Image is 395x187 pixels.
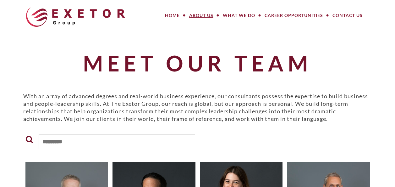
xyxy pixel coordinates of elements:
[23,92,372,122] p: With an array of advanced degrees and real-world business experience, our consultants possess the...
[184,9,218,22] a: About Us
[23,51,372,75] h1: Meet Our Team
[328,9,367,22] a: Contact Us
[26,7,125,27] img: The Exetor Group
[218,9,260,22] a: What We Do
[160,9,184,22] a: Home
[260,9,328,22] a: Career Opportunities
